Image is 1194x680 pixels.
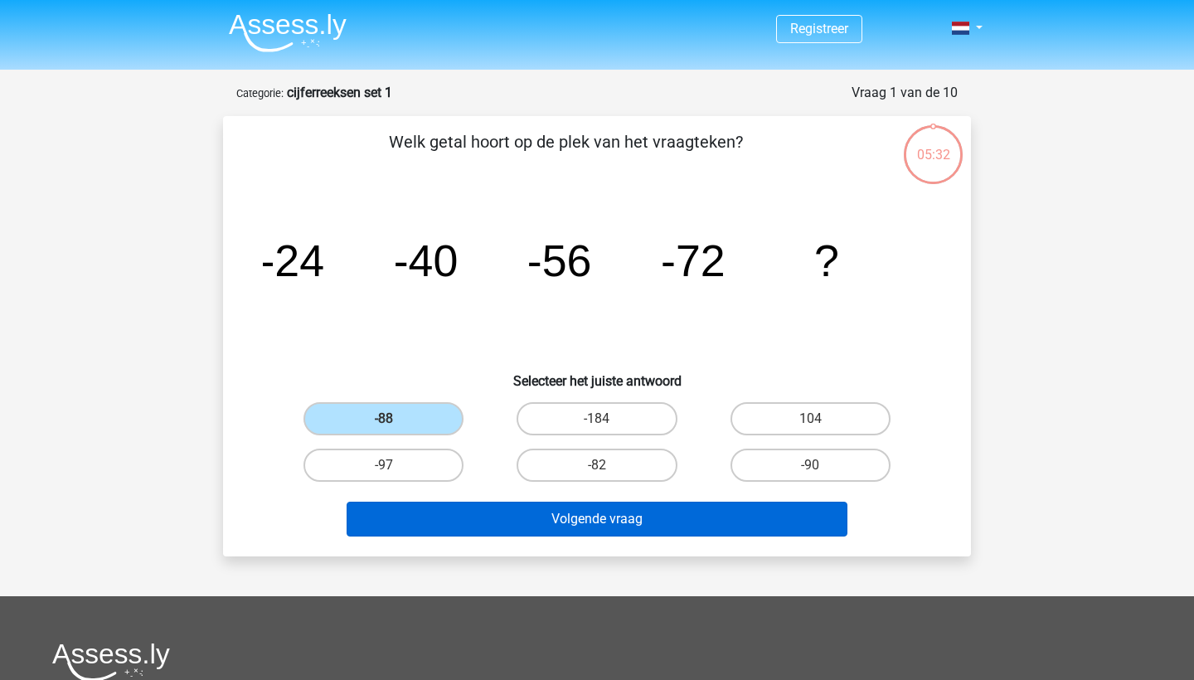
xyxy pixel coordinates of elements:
[260,236,324,285] tspan: -24
[229,13,347,52] img: Assessly
[527,236,592,285] tspan: -56
[730,402,891,435] label: 104
[730,449,891,482] label: -90
[517,402,677,435] label: -184
[303,402,464,435] label: -88
[394,236,459,285] tspan: -40
[661,236,726,285] tspan: -72
[852,83,958,103] div: Vraag 1 van de 10
[790,21,848,36] a: Registreer
[250,360,944,389] h6: Selecteer het juiste antwoord
[902,124,964,165] div: 05:32
[250,129,882,179] p: Welk getal hoort op de plek van het vraagteken?
[814,236,839,285] tspan: ?
[287,85,392,100] strong: cijferreeksen set 1
[347,502,848,537] button: Volgende vraag
[303,449,464,482] label: -97
[517,449,677,482] label: -82
[236,87,284,100] small: Categorie:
